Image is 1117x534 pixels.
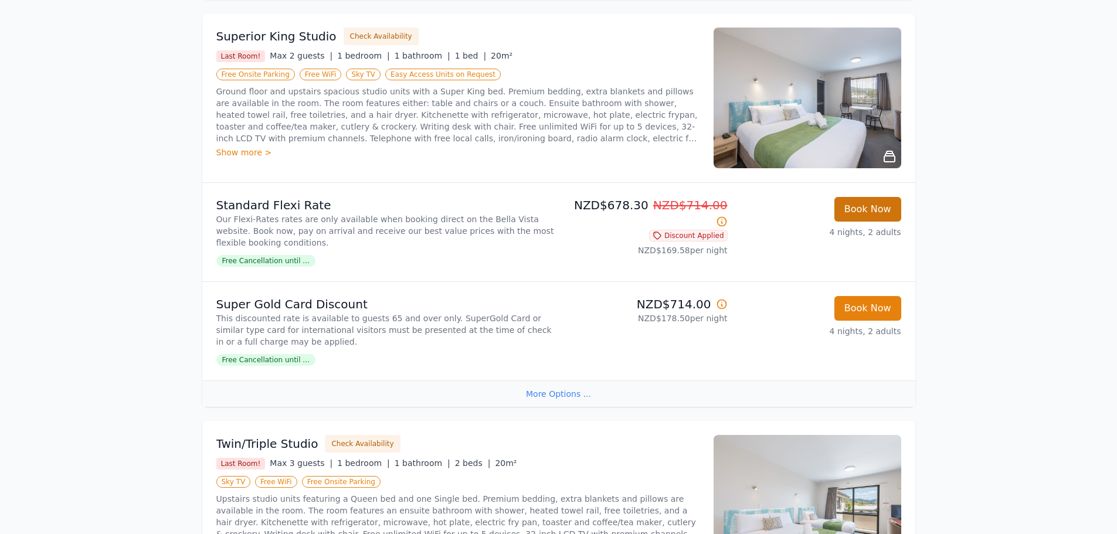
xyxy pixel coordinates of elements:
[270,51,332,60] span: Max 2 guests |
[737,325,901,337] p: 4 nights, 2 adults
[216,147,700,158] div: Show more >
[255,476,297,488] span: Free WiFi
[337,51,390,60] span: 1 bedroom |
[270,458,332,468] span: Max 3 guests |
[385,69,501,80] span: Easy Access Units on Request
[495,458,517,468] span: 20m²
[337,458,390,468] span: 1 bedroom |
[302,476,381,488] span: Free Onsite Parking
[216,69,295,80] span: Free Onsite Parking
[455,458,491,468] span: 2 beds |
[344,28,419,45] button: Check Availability
[563,296,728,312] p: NZD$714.00
[300,69,342,80] span: Free WiFi
[216,197,554,213] p: Standard Flexi Rate
[216,354,315,366] span: Free Cancellation until ...
[563,244,728,256] p: NZD$169.58 per night
[216,50,266,62] span: Last Room!
[325,435,400,453] button: Check Availability
[649,230,728,242] span: Discount Applied
[216,476,251,488] span: Sky TV
[216,86,700,144] p: Ground floor and upstairs spacious studio units with a Super King bed. Premium bedding, extra bla...
[395,51,450,60] span: 1 bathroom |
[216,28,337,45] h3: Superior King Studio
[202,380,915,407] div: More Options ...
[834,296,901,321] button: Book Now
[346,69,381,80] span: Sky TV
[737,226,901,238] p: 4 nights, 2 adults
[216,255,315,267] span: Free Cancellation until ...
[395,458,450,468] span: 1 bathroom |
[216,458,266,470] span: Last Room!
[216,213,554,249] p: Our Flexi-Rates rates are only available when booking direct on the Bella Vista website. Book now...
[455,51,486,60] span: 1 bed |
[491,51,512,60] span: 20m²
[653,198,728,212] span: NZD$714.00
[216,312,554,348] p: This discounted rate is available to guests 65 and over only. SuperGold Card or similar type card...
[563,312,728,324] p: NZD$178.50 per night
[216,436,318,452] h3: Twin/Triple Studio
[563,197,728,230] p: NZD$678.30
[834,197,901,222] button: Book Now
[216,296,554,312] p: Super Gold Card Discount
